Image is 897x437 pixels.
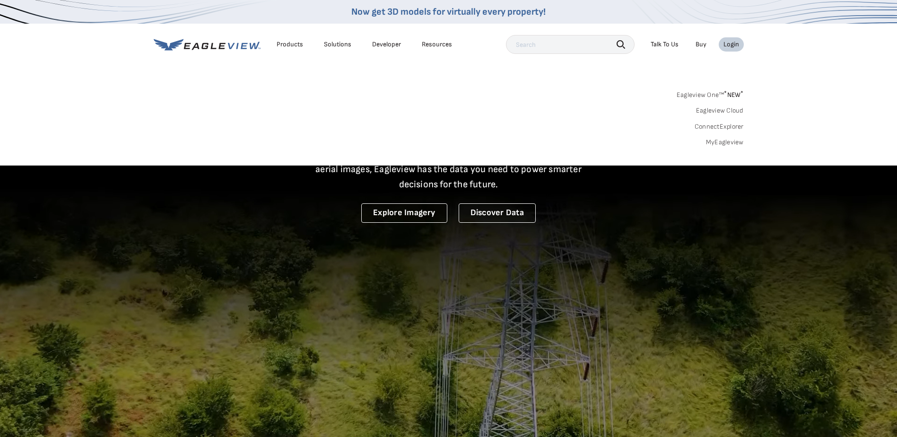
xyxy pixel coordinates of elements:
a: Explore Imagery [361,203,447,223]
a: Discover Data [459,203,536,223]
a: Developer [372,40,401,49]
a: MyEagleview [706,138,744,147]
div: Talk To Us [651,40,679,49]
a: Now get 3D models for virtually every property! [351,6,546,17]
div: Solutions [324,40,351,49]
a: Eagleview Cloud [696,106,744,115]
span: NEW [724,91,743,99]
p: A new era starts here. Built on more than 3.5 billion high-resolution aerial images, Eagleview ha... [304,147,593,192]
div: Login [723,40,739,49]
div: Resources [422,40,452,49]
input: Search [506,35,635,54]
a: Buy [696,40,706,49]
a: Eagleview One™*NEW* [677,88,744,99]
a: ConnectExplorer [695,122,744,131]
div: Products [277,40,303,49]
